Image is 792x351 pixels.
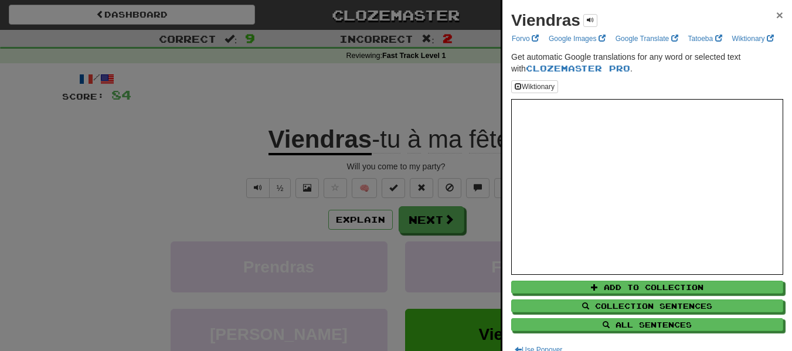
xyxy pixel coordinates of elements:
a: Tatoeba [685,32,726,45]
button: Collection Sentences [511,299,783,312]
button: Wiktionary [511,80,558,93]
a: Forvo [508,32,542,45]
span: × [776,8,783,22]
a: Clozemaster Pro [526,63,630,73]
button: Add to Collection [511,281,783,294]
a: Google Translate [612,32,682,45]
a: Google Images [545,32,609,45]
p: Get automatic Google translations for any word or selected text with . [511,51,783,74]
button: All Sentences [511,318,783,331]
a: Wiktionary [729,32,777,45]
strong: Viendras [511,11,580,29]
button: Close [776,9,783,21]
